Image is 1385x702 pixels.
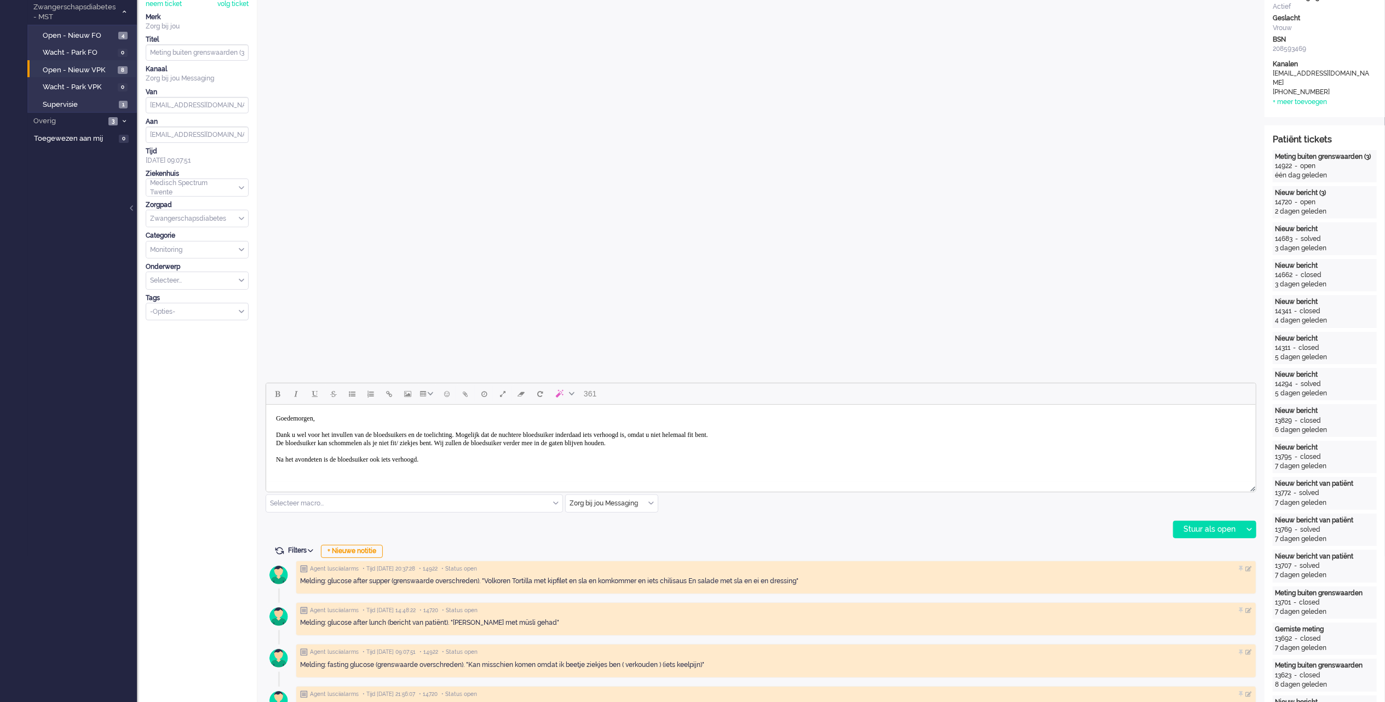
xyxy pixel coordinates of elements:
[1275,443,1375,452] div: Nieuw bericht
[266,405,1256,482] iframe: Rich Text Area
[1300,634,1321,643] div: closed
[512,384,531,403] button: Clear formatting
[1292,271,1301,280] div: -
[34,134,116,144] span: Toegewezen aan mij
[1275,498,1375,508] div: 7 dagen geleden
[1275,607,1375,617] div: 7 dagen geleden
[146,200,249,210] div: Zorgpad
[584,389,596,398] span: 361
[1275,343,1290,353] div: 14311
[287,384,306,403] button: Italic
[1291,307,1300,316] div: -
[1291,671,1300,680] div: -
[1290,343,1298,353] div: -
[118,49,128,57] span: 0
[324,384,343,403] button: Strikethrough
[363,691,415,698] span: • Tijd [DATE] 21:56:07
[300,660,1252,670] div: Melding: fasting glucose (grenswaarde overschreden). "Kan misschien komen omdat ik beetje ziekjes...
[399,384,417,403] button: Insert/edit image
[1273,134,1377,146] div: Patiënt tickets
[1292,452,1300,462] div: -
[1300,307,1320,316] div: closed
[1275,261,1375,271] div: Nieuw bericht
[1300,198,1315,207] div: open
[1300,162,1315,171] div: open
[118,32,128,40] span: 4
[146,262,249,272] div: Onderwerp
[32,80,136,93] a: Wacht - Park VPK 0
[417,384,438,403] button: Table
[1275,561,1291,571] div: 13707
[1275,389,1375,398] div: 5 dagen geleden
[1275,171,1375,180] div: één dag geleden
[1273,97,1327,107] div: + meer toevoegen
[363,607,416,614] span: • Tijd [DATE] 14:48:22
[438,384,456,403] button: Emoticons
[1275,598,1291,607] div: 13701
[419,648,438,656] span: • 14922
[43,100,116,110] span: Supervisie
[1292,234,1301,244] div: -
[146,35,249,44] div: Titel
[1300,452,1321,462] div: closed
[1275,234,1292,244] div: 14683
[1273,35,1377,44] div: BSN
[1275,271,1292,280] div: 14662
[1292,198,1300,207] div: -
[363,648,416,656] span: • Tijd [DATE] 09:07:51
[1273,88,1371,97] div: [PHONE_NUMBER]
[1275,370,1375,379] div: Nieuw bericht
[1275,162,1292,171] div: 14922
[1174,521,1242,538] div: Stuur als open
[1292,525,1300,534] div: -
[146,303,249,321] div: Select Tags
[310,565,359,573] span: Agent lusciialarms
[1275,643,1375,653] div: 7 dagen geleden
[146,147,249,156] div: Tijd
[1292,416,1300,425] div: -
[1275,334,1375,343] div: Nieuw bericht
[531,384,549,403] button: Reset content
[579,384,601,403] button: 361
[1275,452,1292,462] div: 13795
[1275,425,1375,435] div: 6 dagen geleden
[1275,462,1375,471] div: 7 dagen geleden
[1275,307,1291,316] div: 14341
[118,83,128,91] span: 0
[1273,24,1377,33] div: Vrouw
[475,384,493,403] button: Delay message
[361,384,380,403] button: Numbered list
[1299,598,1320,607] div: closed
[1300,525,1320,534] div: solved
[1275,416,1292,425] div: 13829
[32,29,136,41] a: Open - Nieuw FO 4
[1275,552,1375,561] div: Nieuw bericht van patiënt
[146,169,249,179] div: Ziekenhuis
[1275,680,1375,689] div: 8 dagen geleden
[442,648,478,656] span: • Status open
[146,88,249,97] div: Van
[1273,2,1377,11] div: Actief
[1275,488,1291,498] div: 13772
[288,546,317,554] span: Filters
[1246,482,1256,492] div: Resize
[146,13,249,22] div: Merk
[321,545,383,558] div: + Nieuwe notitie
[1275,244,1375,253] div: 3 dagen geleden
[363,565,415,573] span: • Tijd [DATE] 20:37:28
[1275,634,1292,643] div: 13692
[1273,69,1371,88] div: [EMAIL_ADDRESS][DOMAIN_NAME]
[1273,44,1377,54] div: 208593469
[1275,525,1292,534] div: 13769
[1275,207,1375,216] div: 2 dagen geleden
[300,691,308,698] img: ic_note_grey.svg
[1275,516,1375,525] div: Nieuw bericht van patiënt
[108,117,118,125] span: 3
[146,65,249,74] div: Kanaal
[306,384,324,403] button: Underline
[1275,589,1375,598] div: Meting buiten grenswaarden
[1275,198,1292,207] div: 14720
[310,607,359,614] span: Agent lusciialarms
[441,691,477,698] span: • Status open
